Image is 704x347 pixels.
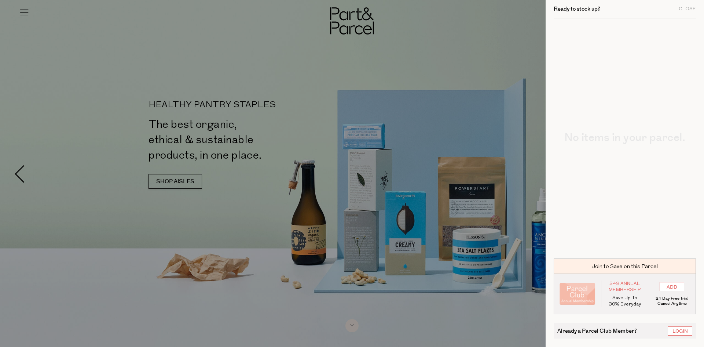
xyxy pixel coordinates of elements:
[554,132,696,143] h2: No items in your parcel.
[554,6,600,12] h2: Ready to stock up?
[660,282,684,291] input: ADD
[654,296,690,306] p: 21 Day Free Trial Cancel Anytime
[607,281,643,293] span: $49 Annual Membership
[554,259,696,274] div: Join to Save on this Parcel
[557,326,637,335] span: Already a Parcel Club Member?
[607,295,643,307] p: Save Up To 30% Everyday
[679,7,696,11] div: Close
[668,326,692,336] a: Login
